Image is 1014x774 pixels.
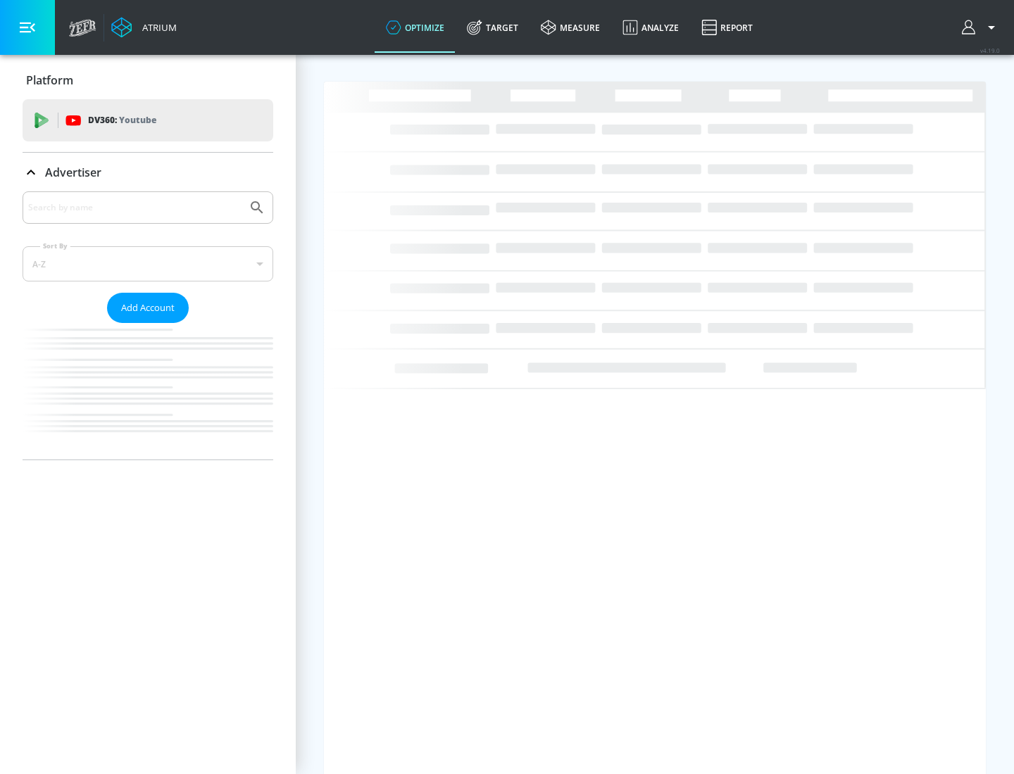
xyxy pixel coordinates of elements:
a: Report [690,2,764,53]
a: Analyze [611,2,690,53]
p: Advertiser [45,165,101,180]
input: Search by name [28,198,242,217]
span: Add Account [121,300,175,316]
button: Add Account [107,293,189,323]
p: Youtube [119,113,156,127]
div: DV360: Youtube [23,99,273,141]
a: optimize [375,2,456,53]
span: v 4.19.0 [980,46,1000,54]
a: Atrium [111,17,177,38]
a: Target [456,2,530,53]
div: Advertiser [23,191,273,459]
label: Sort By [40,241,70,250]
p: Platform [26,72,73,88]
div: Advertiser [23,153,273,192]
div: Platform [23,61,273,100]
nav: list of Advertiser [23,323,273,459]
a: measure [530,2,611,53]
div: Atrium [137,21,177,34]
div: A-Z [23,246,273,281]
p: DV360: [88,113,156,128]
